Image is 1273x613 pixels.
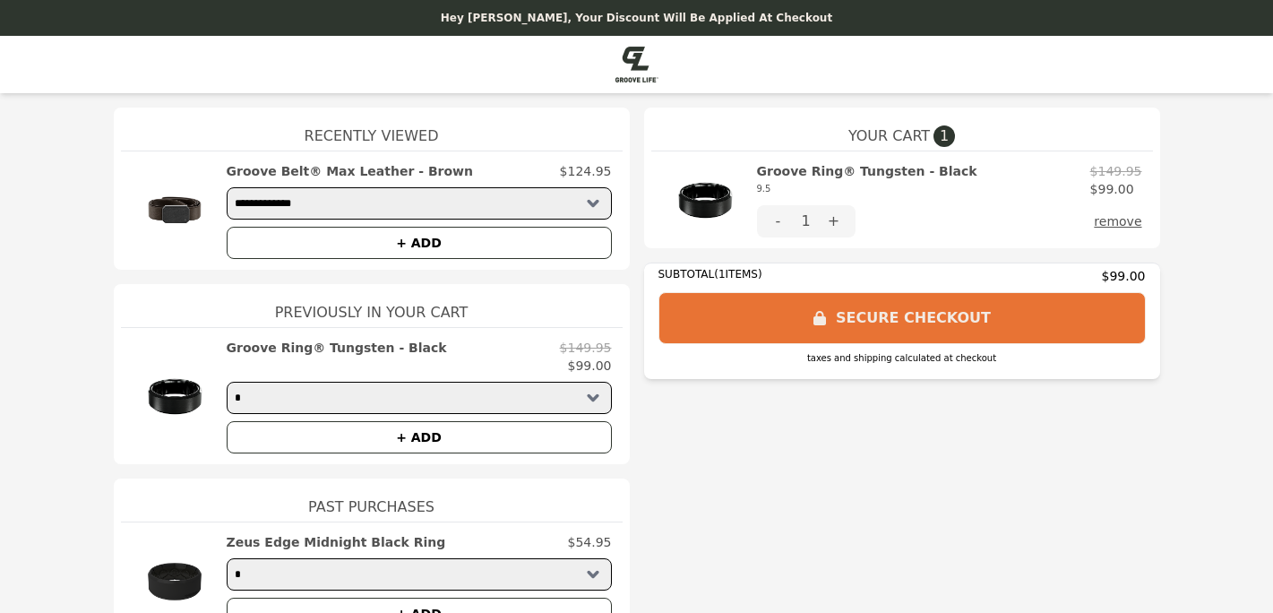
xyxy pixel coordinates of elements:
[227,339,447,357] h2: Groove Ring® Tungsten - Black
[757,180,977,198] div: 9.5
[1090,180,1142,198] p: $99.00
[121,284,623,327] h1: Previously In Your Cart
[933,125,955,147] span: 1
[227,558,612,591] select: Select a product variant
[714,268,761,281] span: ( 1 ITEMS)
[615,47,658,82] img: Brand Logo
[132,162,218,259] img: Groove Belt® Max Leather - Brown
[132,339,218,453] img: Groove Ring® Tungsten - Black
[568,357,612,375] p: $99.00
[1090,162,1142,180] p: $149.95
[800,205,813,237] div: 1
[227,187,612,220] select: Select a product variant
[121,479,623,522] h1: Past Purchases
[227,382,612,414] select: Select a product variant
[568,533,612,551] p: $54.95
[1094,205,1141,237] button: remove
[757,162,977,198] h2: Groove Ring® Tungsten - Black
[813,205,856,237] button: +
[121,108,623,151] h1: Recently Viewed
[848,125,930,147] span: YOUR CART
[227,227,612,259] button: + ADD
[658,268,715,281] span: SUBTOTAL
[227,421,612,453] button: + ADD
[658,351,1146,365] div: taxes and shipping calculated at checkout
[227,162,474,180] h2: Groove Belt® Max Leather - Brown
[560,162,612,180] p: $124.95
[658,292,1146,344] button: SECURE CHECKOUT
[11,11,1262,25] p: Hey [PERSON_NAME], your discount will be applied at checkout
[662,162,748,237] img: Groove Ring® Tungsten - Black
[1102,267,1146,285] span: $99.00
[227,533,446,551] h2: Zeus Edge Midnight Black Ring
[757,205,800,237] button: -
[560,339,612,357] p: $149.95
